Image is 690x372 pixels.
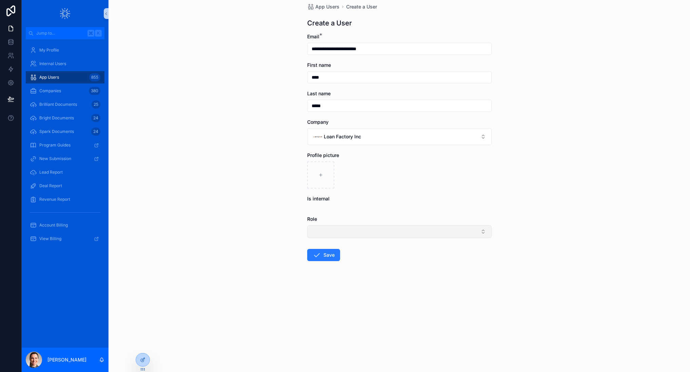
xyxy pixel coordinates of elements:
[307,216,317,222] span: Role
[26,193,104,205] a: Revenue Report
[26,125,104,138] a: Spark Documents24
[39,142,71,148] span: Program Guides
[26,58,104,70] a: Internal Users
[39,129,74,134] span: Spark Documents
[39,183,62,189] span: Deal Report
[39,115,74,121] span: Bright Documents
[39,88,61,94] span: Companies
[89,87,100,95] div: 380
[307,249,340,261] button: Save
[26,233,104,245] a: View Billing
[96,31,101,36] span: K
[26,71,104,83] a: App Users855
[26,112,104,124] a: Bright Documents24
[26,98,104,111] a: Brilliant Documents25
[39,236,61,241] span: View Billing
[307,225,492,238] button: Select Button
[92,100,100,109] div: 25
[307,91,331,96] span: Last name
[26,27,104,39] button: Jump to...K
[39,47,59,53] span: My Profile
[22,39,109,254] div: scrollable content
[39,61,66,66] span: Internal Users
[26,180,104,192] a: Deal Report
[307,119,329,125] span: Company
[307,128,492,145] button: Select Button
[39,222,68,228] span: Account Billing
[307,196,330,201] span: Is internal
[307,62,331,68] span: First name
[315,3,339,10] span: App Users
[91,114,100,122] div: 24
[91,128,100,136] div: 24
[307,18,352,28] h1: Create a User
[346,3,377,10] a: Create a User
[307,3,339,10] a: App Users
[47,356,86,363] p: [PERSON_NAME]
[26,219,104,231] a: Account Billing
[60,8,70,19] img: App logo
[36,31,85,36] span: Jump to...
[39,170,63,175] span: Lead Report
[89,73,100,81] div: 855
[26,153,104,165] a: New Submission
[26,85,104,97] a: Companies380
[39,197,70,202] span: Revenue Report
[307,34,319,39] span: Email
[26,166,104,178] a: Lead Report
[26,44,104,56] a: My Profile
[26,139,104,151] a: Program Guides
[39,75,59,80] span: App Users
[324,133,361,140] span: Loan Factory Inc
[307,152,339,158] span: Profile picture
[39,156,71,161] span: New Submission
[39,102,77,107] span: Brilliant Documents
